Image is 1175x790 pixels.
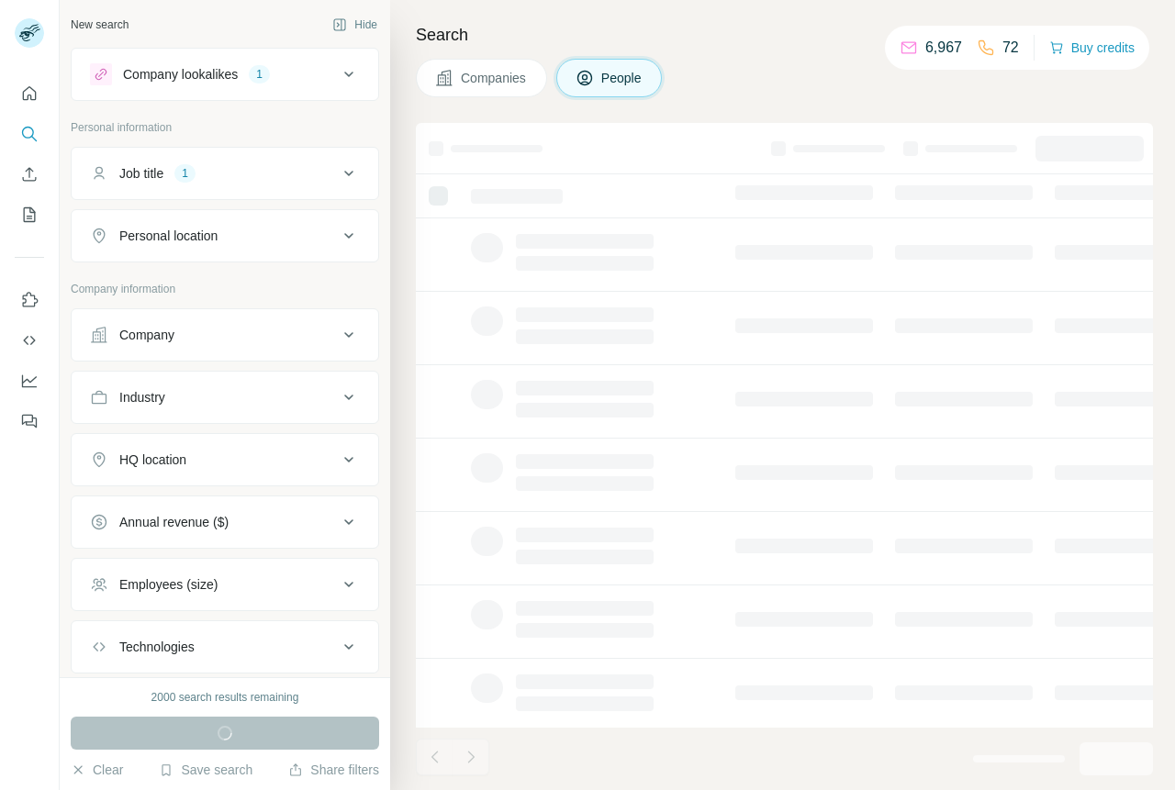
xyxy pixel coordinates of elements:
[72,438,378,482] button: HQ location
[72,562,378,606] button: Employees (size)
[249,66,270,83] div: 1
[72,500,378,544] button: Annual revenue ($)
[319,11,390,39] button: Hide
[119,164,163,183] div: Job title
[15,117,44,150] button: Search
[925,37,962,59] p: 6,967
[119,638,195,656] div: Technologies
[71,281,379,297] p: Company information
[72,151,378,195] button: Job title1
[72,214,378,258] button: Personal location
[1049,35,1135,61] button: Buy credits
[119,227,218,245] div: Personal location
[15,198,44,231] button: My lists
[461,69,528,87] span: Companies
[119,326,174,344] div: Company
[288,761,379,779] button: Share filters
[119,388,165,406] div: Industry
[601,69,643,87] span: People
[71,17,129,33] div: New search
[416,22,1153,48] h4: Search
[119,513,229,531] div: Annual revenue ($)
[72,625,378,669] button: Technologies
[151,689,299,706] div: 2000 search results remaining
[72,52,378,96] button: Company lookalikes1
[15,284,44,317] button: Use Surfe on LinkedIn
[72,375,378,419] button: Industry
[71,119,379,136] p: Personal information
[123,65,238,83] div: Company lookalikes
[15,324,44,357] button: Use Surfe API
[71,761,123,779] button: Clear
[174,165,196,182] div: 1
[1002,37,1019,59] p: 72
[15,158,44,191] button: Enrich CSV
[119,451,186,469] div: HQ location
[15,77,44,110] button: Quick start
[159,761,252,779] button: Save search
[15,364,44,397] button: Dashboard
[119,575,218,594] div: Employees (size)
[72,313,378,357] button: Company
[15,405,44,438] button: Feedback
